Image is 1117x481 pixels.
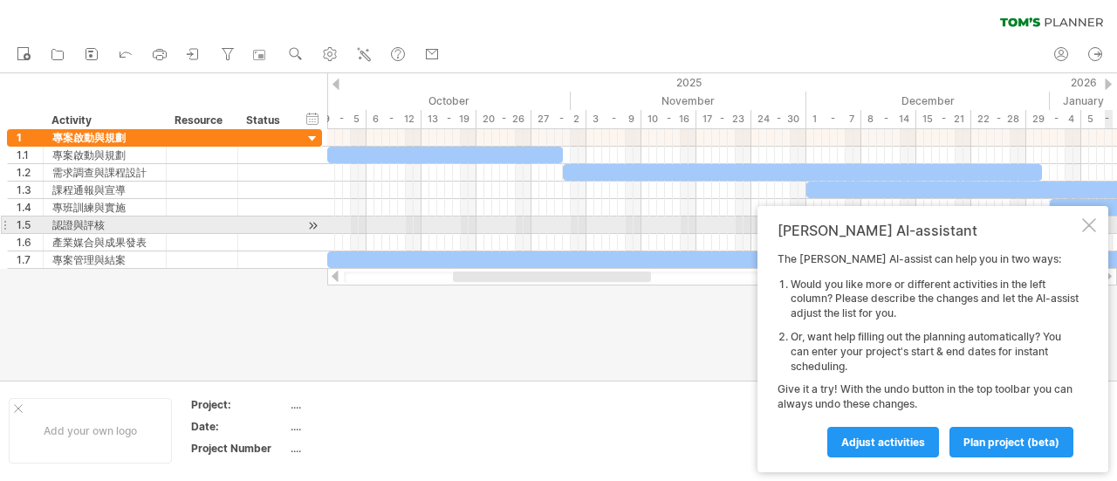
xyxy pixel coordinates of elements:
div: Date: [191,419,287,434]
div: 24 - 30 [751,110,806,128]
div: 1.1 [17,147,43,163]
div: 1.3 [17,182,43,198]
div: 15 - 21 [916,110,971,128]
div: Activity [51,112,156,129]
div: 1.6 [17,234,43,251]
div: 22 - 28 [971,110,1026,128]
div: 6 - 12 [367,110,421,128]
div: 1.2 [17,164,43,181]
div: 1 - 7 [806,110,861,128]
div: Resource [175,112,228,129]
span: plan project (beta) [963,436,1059,449]
a: plan project (beta) [949,427,1073,457]
div: .... [291,441,437,456]
div: 10 - 16 [641,110,696,128]
div: 20 - 26 [476,110,531,128]
div: 專班訓練與實施 [52,199,157,216]
div: 專案啟動與規劃 [52,147,157,163]
div: Status [246,112,284,129]
div: 1.4 [17,199,43,216]
div: 認證與評核 [52,216,157,233]
div: 8 - 14 [861,110,916,128]
div: 需求調查與課程設計 [52,164,157,181]
div: [PERSON_NAME] AI-assistant [778,222,1079,239]
div: .... [291,419,437,434]
div: scroll to activity [305,216,321,235]
span: Adjust activities [841,436,925,449]
div: Project Number [191,441,287,456]
div: October 2025 [327,92,571,110]
div: 27 - 2 [531,110,586,128]
li: Would you like more or different activities in the left column? Please describe the changes and l... [791,278,1079,321]
div: Project: [191,397,287,412]
div: 13 - 19 [421,110,476,128]
div: 17 - 23 [696,110,751,128]
div: 3 - 9 [586,110,641,128]
div: 1 [17,129,43,146]
div: 專案啟動與規劃 [52,129,157,146]
div: November 2025 [571,92,806,110]
div: 課程通報與宣導 [52,182,157,198]
div: .... [291,397,437,412]
div: 專案管理與結案 [52,251,157,268]
div: December 2025 [806,92,1050,110]
div: 1.7 [17,251,43,268]
div: 29 - 4 [1026,110,1081,128]
div: Add your own logo [9,398,172,464]
li: Or, want help filling out the planning automatically? You can enter your project's start & end da... [791,330,1079,374]
div: 1.5 [17,216,43,233]
a: Adjust activities [827,427,939,457]
div: 29 - 5 [312,110,367,128]
div: 產業媒合與成果發表 [52,234,157,251]
div: The [PERSON_NAME] AI-assist can help you in two ways: Give it a try! With the undo button in the ... [778,252,1079,457]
